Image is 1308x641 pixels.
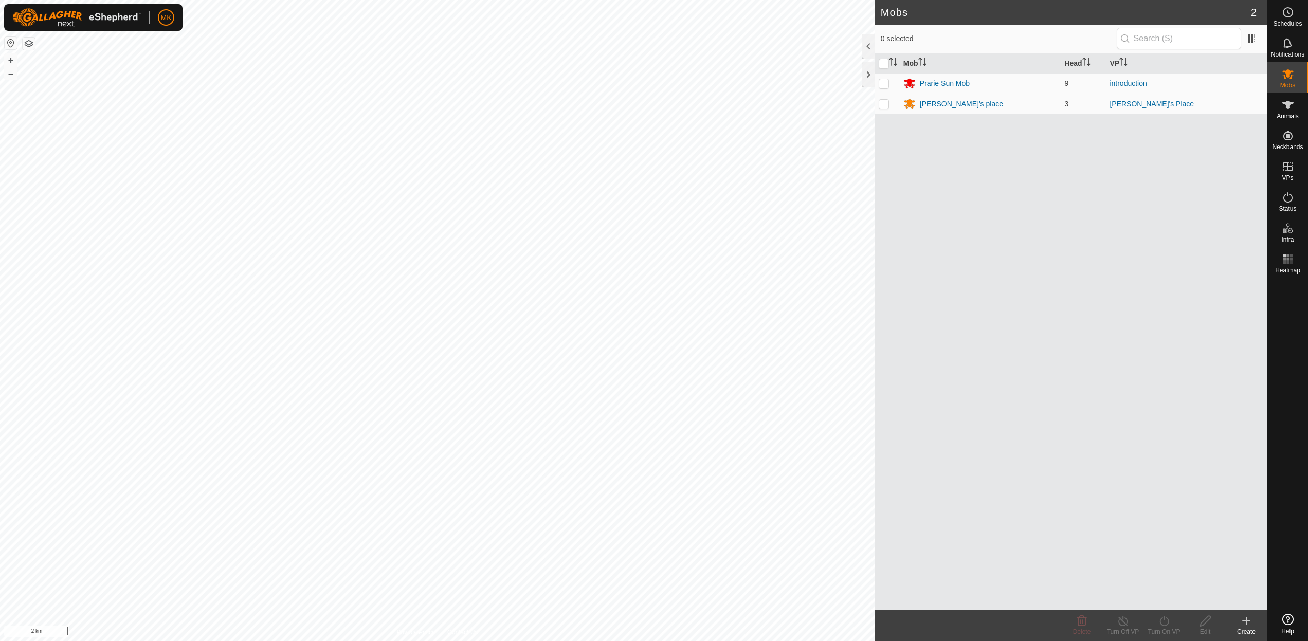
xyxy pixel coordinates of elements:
[1073,628,1091,635] span: Delete
[1110,100,1194,108] a: [PERSON_NAME]'s Place
[1143,627,1185,636] div: Turn On VP
[396,628,435,637] a: Privacy Policy
[1226,627,1267,636] div: Create
[920,78,970,89] div: Prarie Sun Mob
[161,12,172,23] span: MK
[1279,206,1296,212] span: Status
[1102,627,1143,636] div: Turn Off VP
[1280,82,1295,88] span: Mobs
[1082,59,1091,67] p-sorticon: Activate to sort
[1275,267,1300,273] span: Heatmap
[5,37,17,49] button: Reset Map
[1110,79,1147,87] a: introduction
[5,67,17,80] button: –
[920,99,1003,109] div: [PERSON_NAME]'s place
[1251,5,1257,20] span: 2
[1277,113,1299,119] span: Animals
[1060,53,1105,74] th: Head
[1281,628,1294,634] span: Help
[1281,236,1294,243] span: Infra
[1064,100,1068,108] span: 3
[1273,21,1302,27] span: Schedules
[1282,175,1293,181] span: VPs
[881,33,1117,44] span: 0 selected
[1272,144,1303,150] span: Neckbands
[918,59,927,67] p-sorticon: Activate to sort
[1105,53,1267,74] th: VP
[889,59,897,67] p-sorticon: Activate to sort
[23,38,35,50] button: Map Layers
[12,8,141,27] img: Gallagher Logo
[899,53,1061,74] th: Mob
[1271,51,1304,58] span: Notifications
[881,6,1251,19] h2: Mobs
[1064,79,1068,87] span: 9
[1119,59,1128,67] p-sorticon: Activate to sort
[1185,627,1226,636] div: Edit
[1117,28,1241,49] input: Search (S)
[447,628,478,637] a: Contact Us
[5,54,17,66] button: +
[1267,610,1308,638] a: Help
